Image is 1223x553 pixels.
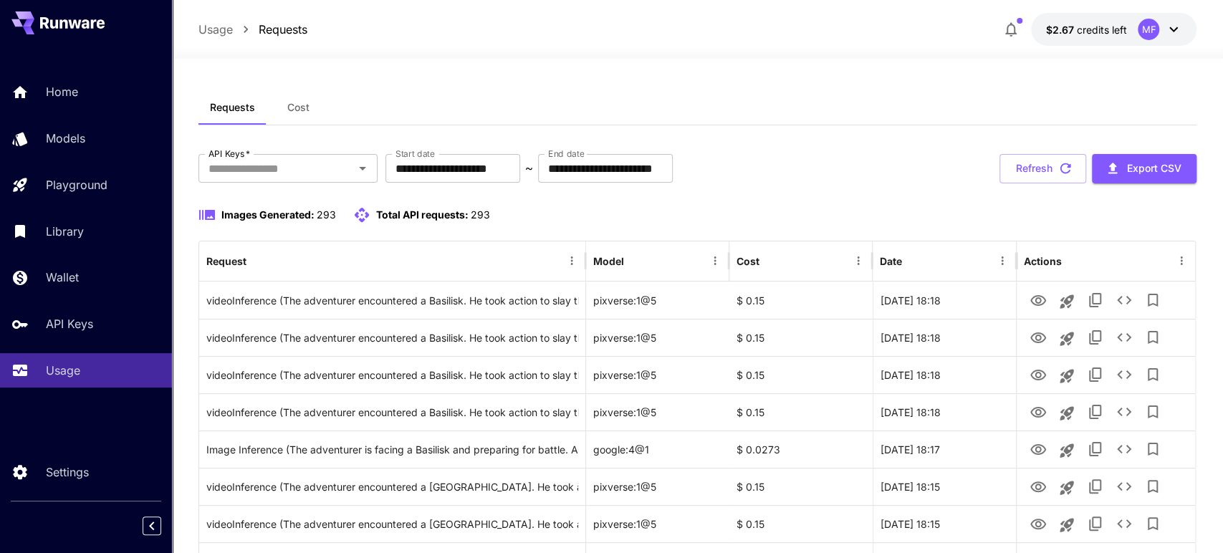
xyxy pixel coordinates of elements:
[46,463,89,481] p: Settings
[1081,435,1110,463] button: Copy TaskUUID
[1024,285,1052,314] button: View Video
[259,21,307,38] a: Requests
[761,251,781,271] button: Sort
[562,251,582,271] button: Menu
[1138,472,1167,501] button: Add to library
[1081,398,1110,426] button: Copy TaskUUID
[46,176,107,193] p: Playground
[206,506,578,542] div: Click to copy prompt
[1024,471,1052,501] button: View Video
[1092,154,1196,183] button: Export CSV
[1081,286,1110,314] button: Copy TaskUUID
[1110,286,1138,314] button: See details
[46,315,93,332] p: API Keys
[143,516,161,535] button: Collapse sidebar
[287,101,310,114] span: Cost
[873,505,1016,542] div: 01 Sep, 2025 18:15
[548,148,584,160] label: End date
[729,468,873,505] div: $ 0.15
[1171,251,1191,271] button: Menu
[586,393,729,431] div: pixverse:1@5
[1081,360,1110,389] button: Copy TaskUUID
[1110,472,1138,501] button: See details
[46,130,85,147] p: Models
[999,154,1086,183] button: Refresh
[1031,13,1196,46] button: $2.6728MF
[1024,397,1052,426] button: View Video
[206,468,578,505] div: Click to copy prompt
[1138,19,1159,40] div: MF
[586,505,729,542] div: pixverse:1@5
[471,208,490,221] span: 293
[873,468,1016,505] div: 01 Sep, 2025 18:15
[317,208,336,221] span: 293
[1024,255,1062,267] div: Actions
[1052,436,1081,465] button: Launch in playground
[1138,435,1167,463] button: Add to library
[903,251,924,271] button: Sort
[1052,399,1081,428] button: Launch in playground
[1052,362,1081,390] button: Launch in playground
[593,255,624,267] div: Model
[1110,360,1138,389] button: See details
[1024,360,1052,389] button: View Video
[873,431,1016,468] div: 01 Sep, 2025 18:17
[1138,398,1167,426] button: Add to library
[705,251,725,271] button: Menu
[586,356,729,393] div: pixverse:1@5
[1081,472,1110,501] button: Copy TaskUUID
[352,158,373,178] button: Open
[1052,473,1081,502] button: Launch in playground
[729,393,873,431] div: $ 0.15
[46,83,78,100] p: Home
[46,223,84,240] p: Library
[1138,286,1167,314] button: Add to library
[210,101,255,114] span: Requests
[880,255,902,267] div: Date
[198,21,307,38] nav: breadcrumb
[46,269,79,286] p: Wallet
[198,21,233,38] a: Usage
[737,255,759,267] div: Cost
[873,393,1016,431] div: 01 Sep, 2025 18:18
[206,282,578,319] div: Click to copy prompt
[221,208,315,221] span: Images Generated:
[206,394,578,431] div: Click to copy prompt
[586,431,729,468] div: google:4@1
[873,319,1016,356] div: 01 Sep, 2025 18:18
[206,319,578,356] div: Click to copy prompt
[1024,509,1052,538] button: View Video
[208,148,250,160] label: API Keys
[729,505,873,542] div: $ 0.15
[1081,323,1110,352] button: Copy TaskUUID
[395,148,435,160] label: Start date
[729,282,873,319] div: $ 0.15
[729,431,873,468] div: $ 0.0273
[729,319,873,356] div: $ 0.15
[1052,511,1081,539] button: Launch in playground
[1052,324,1081,353] button: Launch in playground
[153,513,172,539] div: Collapse sidebar
[625,251,646,271] button: Sort
[1138,509,1167,538] button: Add to library
[206,357,578,393] div: Click to copy prompt
[46,362,80,379] p: Usage
[1110,398,1138,426] button: See details
[1045,24,1076,36] span: $2.67
[1110,323,1138,352] button: See details
[848,251,868,271] button: Menu
[1110,435,1138,463] button: See details
[1076,24,1126,36] span: credits left
[873,356,1016,393] div: 01 Sep, 2025 18:18
[729,356,873,393] div: $ 0.15
[206,431,578,468] div: Click to copy prompt
[992,251,1012,271] button: Menu
[1052,287,1081,316] button: Launch in playground
[873,282,1016,319] div: 01 Sep, 2025 18:18
[1081,509,1110,538] button: Copy TaskUUID
[1024,434,1052,463] button: View Image
[1024,322,1052,352] button: View Video
[1138,360,1167,389] button: Add to library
